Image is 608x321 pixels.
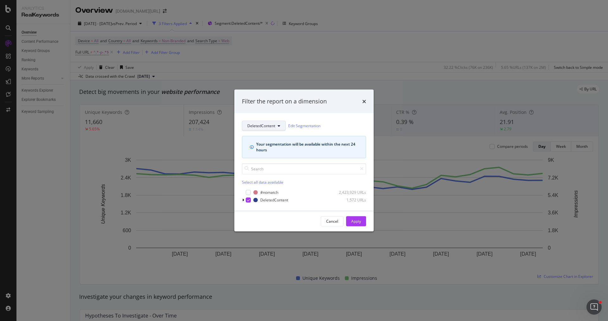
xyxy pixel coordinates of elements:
[321,216,344,226] button: Cancel
[586,299,602,315] iframe: Intercom live chat
[346,216,366,226] button: Apply
[242,97,327,106] div: Filter the report on a dimension
[256,141,358,153] div: Your segmentation will be available within the next 24 hours
[326,219,338,224] div: Cancel
[351,219,361,224] div: Apply
[242,163,366,174] input: Search
[242,121,286,131] button: DeletedContent
[335,197,366,203] div: 1,572 URLs
[242,136,366,158] div: info banner
[260,190,278,195] div: #nomatch
[234,90,374,232] div: modal
[288,122,320,129] a: Edit Segmentation
[247,123,275,128] span: DeletedContent
[335,190,366,195] div: 2,423,929 URLs
[260,197,288,203] div: DeletedContent
[242,179,366,185] div: Select all data available
[362,97,366,106] div: times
